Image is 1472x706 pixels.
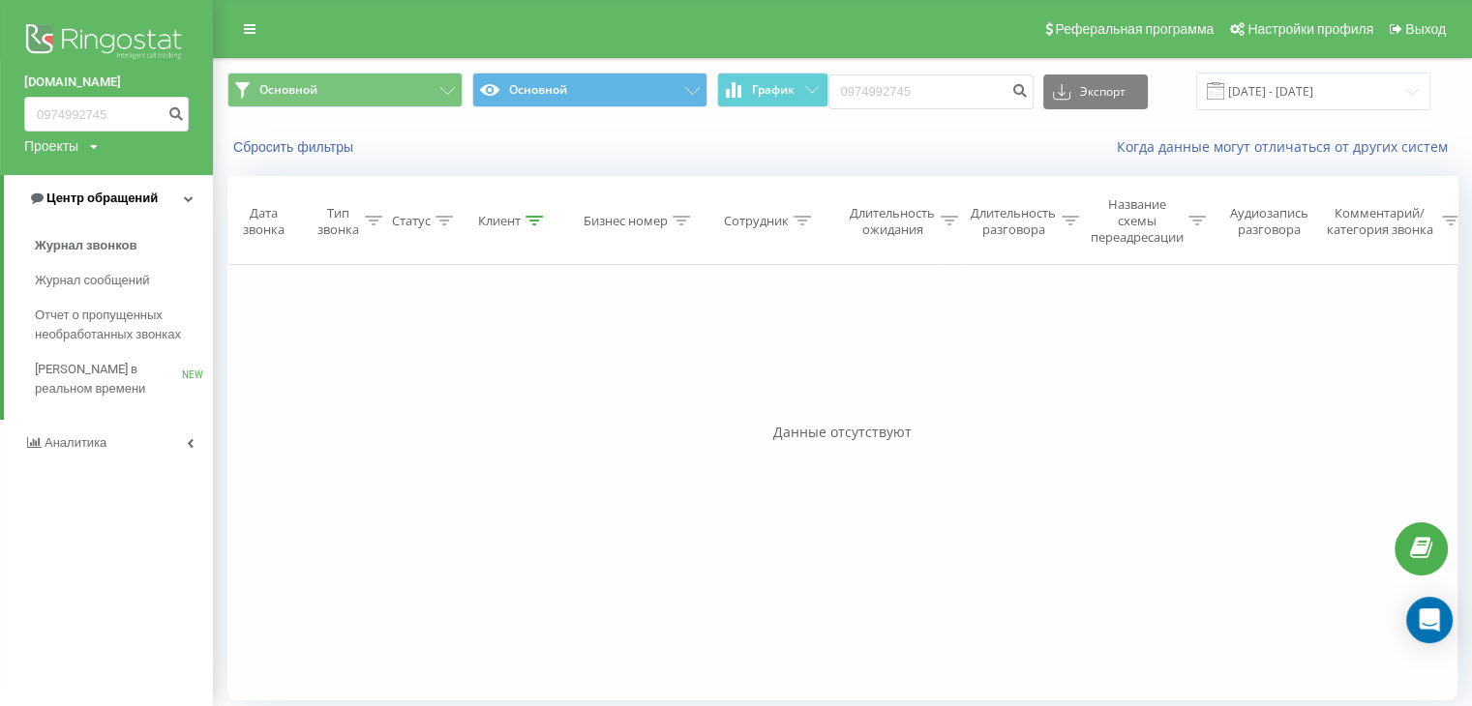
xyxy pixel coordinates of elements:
[35,298,213,352] a: Отчет о пропущенных необработанных звонках
[1406,597,1453,643] div: Open Intercom Messenger
[724,213,789,229] div: Сотрудник
[752,83,795,97] span: График
[851,205,936,238] div: Длительность ожидания
[35,263,213,298] a: Журнал сообщений
[35,360,182,398] span: [PERSON_NAME] в реальном времени
[46,191,158,205] span: Центр обращений
[35,236,136,255] span: Журнал звонков
[717,73,828,107] button: График
[1117,137,1457,156] a: Когда данные могут отличаться от других систем
[228,205,300,238] div: Дата звонка
[24,19,189,68] img: Ringostat logo
[24,97,189,132] input: Поиск по номеру
[1222,205,1316,238] div: Аудиозапись разговора
[1247,21,1373,37] span: Настройки профиля
[1091,196,1184,246] div: Название схемы переадресации
[24,136,78,156] div: Проекты
[227,73,463,107] button: Основной
[35,306,203,344] span: Отчет о пропущенных необработанных звонках
[1055,21,1214,37] span: Реферальная программа
[35,228,213,263] a: Журнал звонков
[1324,205,1437,238] div: Комментарий/категория звонка
[478,213,521,229] div: Клиент
[24,73,189,92] a: [DOMAIN_NAME]
[35,352,213,406] a: [PERSON_NAME] в реальном времениNEW
[828,74,1034,109] input: Поиск по номеру
[45,435,106,450] span: Аналитика
[1405,21,1446,37] span: Выход
[472,73,707,107] button: Основной
[584,213,668,229] div: Бизнес номер
[35,271,149,290] span: Журнал сообщений
[227,138,363,156] button: Сбросить фильтры
[318,205,360,238] div: Тип звонка
[1043,74,1148,109] button: Экспорт
[972,205,1057,238] div: Длительность разговора
[392,213,431,229] div: Статус
[4,175,213,221] a: Центр обращений
[227,423,1457,442] div: Данные отсутствуют
[259,82,317,98] span: Основной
